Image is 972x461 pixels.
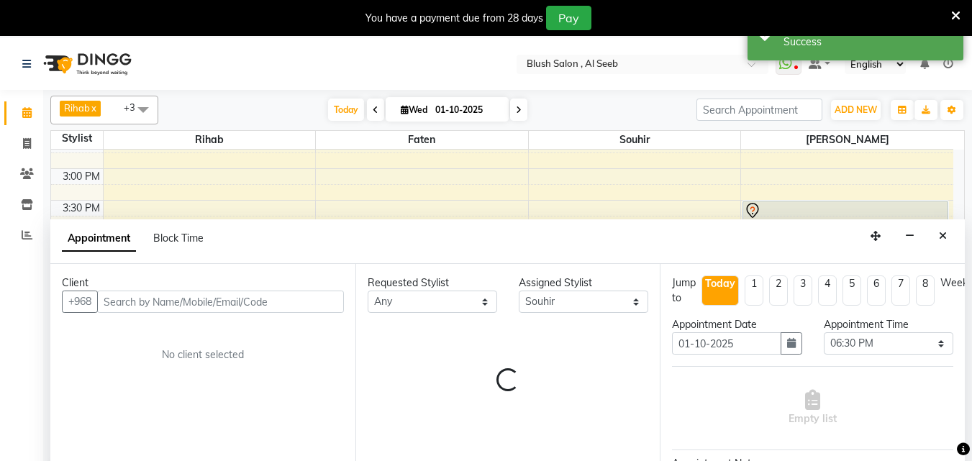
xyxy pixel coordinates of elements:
input: 2025-10-01 [431,99,503,121]
li: 7 [891,275,910,306]
div: Today [705,276,735,291]
input: yyyy-mm-dd [672,332,781,355]
li: 4 [818,275,837,306]
span: +3 [124,101,146,113]
button: Pay [546,6,591,30]
div: Appointment Time [824,317,953,332]
div: 3:00 PM [60,169,103,184]
button: +968 [62,291,98,313]
div: [PERSON_NAME], TK03, 03:30 PM-04:00 PM, Manicure - منكير [743,201,948,231]
span: ADD NEW [835,104,877,115]
div: Appointment Date [672,317,801,332]
span: Souhir [529,131,741,149]
span: Wed [397,104,431,115]
li: 2 [769,275,788,306]
span: Rihab [104,131,316,149]
span: Rihab [64,102,90,114]
img: logo [37,44,135,84]
div: Assigned Stylist [519,275,648,291]
li: 5 [842,275,861,306]
li: 3 [794,275,812,306]
input: Search Appointment [696,99,822,121]
li: 1 [745,275,763,306]
div: 3:30 PM [60,201,103,216]
span: Empty list [789,390,837,426]
div: You have a payment due from 28 days [365,11,543,26]
input: Search by Name/Mobile/Email/Code [97,291,344,313]
a: x [90,102,96,114]
span: Today [328,99,364,121]
button: ADD NEW [831,100,881,120]
div: Stylist [51,131,103,146]
div: Client [62,275,344,291]
span: Faten [316,131,528,149]
div: Jump to [672,275,696,306]
li: 6 [867,275,886,306]
span: [PERSON_NAME] [741,131,953,149]
span: Block Time [153,232,204,245]
span: Appointment [62,226,136,252]
button: Close [932,225,953,247]
div: Success [783,35,953,50]
div: No client selected [96,347,309,362]
div: Requested Stylist [368,275,497,291]
li: 8 [916,275,935,306]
